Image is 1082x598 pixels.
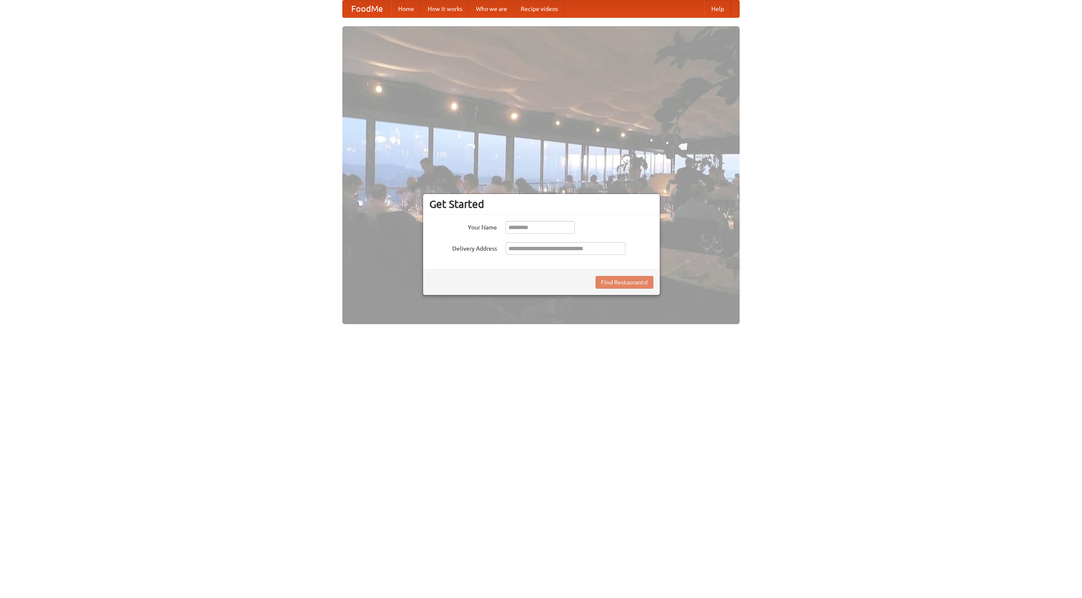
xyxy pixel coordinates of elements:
button: Find Restaurants! [596,276,653,289]
a: Help [705,0,731,17]
a: Who we are [469,0,514,17]
a: FoodMe [343,0,391,17]
a: How it works [421,0,469,17]
a: Recipe videos [514,0,565,17]
label: Your Name [429,221,497,232]
label: Delivery Address [429,242,497,253]
h3: Get Started [429,198,653,210]
a: Home [391,0,421,17]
